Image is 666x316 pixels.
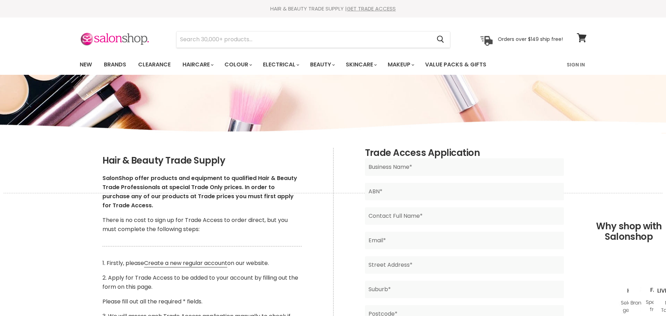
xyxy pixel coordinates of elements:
[102,259,302,268] p: 1. Firstly, please on our website.
[71,55,595,75] nav: Main
[102,216,302,234] p: There is no cost to sign up for Trade Access to order direct, but you must complete the following...
[99,57,131,72] a: Brands
[102,156,302,166] h2: Hair & Beauty Trade Supply
[3,193,663,253] h2: Why shop with Salonshop
[431,31,450,48] button: Search
[74,55,527,75] ul: Main menu
[102,273,302,292] p: 2. Apply for Trade Access to be added to your account by filling out the form on this page.
[563,57,589,72] a: Sign In
[177,31,431,48] input: Search
[71,5,595,12] div: HAIR & BEAUTY TRADE SUPPLY |
[176,31,450,48] form: Product
[74,57,97,72] a: New
[341,57,381,72] a: Skincare
[102,297,302,306] p: Please fill out all the required * fields.
[177,57,218,72] a: Haircare
[305,57,339,72] a: Beauty
[219,57,256,72] a: Colour
[258,57,303,72] a: Electrical
[498,36,563,42] p: Orders over $149 ship free!
[102,174,302,210] p: SalonShop offer products and equipment to qualified Hair & Beauty Trade Professionals at special ...
[133,57,176,72] a: Clearance
[144,259,227,267] a: Create a new regular account
[420,57,492,72] a: Value Packs & Gifts
[347,5,396,12] a: GET TRADE ACCESS
[382,57,418,72] a: Makeup
[365,148,564,158] h2: Trade Access Application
